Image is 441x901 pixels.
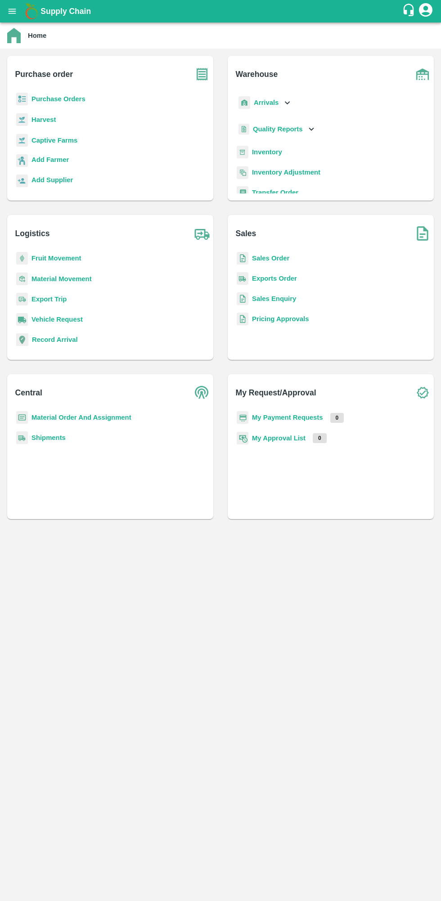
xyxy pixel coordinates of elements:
img: central [191,381,213,404]
img: qualityReport [238,124,249,135]
a: Add Farmer [31,155,69,167]
b: Add Supplier [31,176,73,184]
img: sales [237,292,248,305]
img: delivery [16,293,28,306]
a: Inventory Adjustment [252,169,320,176]
b: My Request/Approval [236,386,316,399]
img: sales [237,313,248,326]
img: harvest [16,134,28,147]
div: account of current user [418,2,434,21]
img: farmer [16,154,28,167]
img: reciept [16,93,28,106]
img: payment [237,411,248,424]
img: whArrival [238,96,250,109]
b: Warehouse [236,68,278,81]
img: shipments [16,431,28,444]
img: shipments [237,272,248,285]
img: material [16,272,28,286]
div: Quality Reports [237,120,316,139]
img: approval [237,431,248,445]
a: Purchase Orders [31,95,85,103]
img: harvest [16,113,28,126]
a: Captive Farms [31,137,77,144]
b: Quality Reports [253,126,303,133]
a: Material Order And Assignment [31,414,131,421]
a: Transfer Order [252,189,298,196]
a: Harvest [31,116,56,123]
img: sales [237,252,248,265]
b: Central [15,386,42,399]
img: whInventory [237,146,248,159]
img: logo [22,2,40,20]
b: Supply Chain [40,7,91,16]
a: Fruit Movement [31,255,81,262]
a: Exports Order [252,275,297,282]
img: recordArrival [16,333,28,346]
img: warehouse [411,63,434,85]
img: centralMaterial [16,411,28,424]
b: Purchase order [15,68,73,81]
img: check [411,381,434,404]
a: My Payment Requests [252,414,323,421]
a: Shipments [31,434,66,441]
a: Record Arrival [32,336,78,343]
a: Pricing Approvals [252,315,309,323]
b: Home [28,32,46,39]
img: supplier [16,175,28,188]
button: open drawer [2,1,22,22]
div: customer-support [402,3,418,19]
a: Export Trip [31,296,67,303]
b: Logistics [15,227,50,240]
b: Arrivals [254,99,279,106]
img: home [7,28,21,43]
a: My Approval List [252,435,306,442]
img: vehicle [16,313,28,326]
b: Sales [236,227,256,240]
img: truck [191,222,213,245]
img: inventory [237,166,248,179]
a: Inventory [252,148,282,156]
p: 0 [313,433,327,443]
a: Sales Enquiry [252,295,296,302]
a: Sales Order [252,255,289,262]
div: Arrivals [237,93,292,113]
img: fruit [16,252,28,265]
a: Add Supplier [31,175,73,187]
img: soSales [411,222,434,245]
b: Add Farmer [31,156,69,163]
img: purchase [191,63,213,85]
a: Material Movement [31,275,92,282]
a: Vehicle Request [31,316,83,323]
a: Supply Chain [40,5,402,18]
img: whTransfer [237,186,248,199]
p: 0 [330,413,344,423]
